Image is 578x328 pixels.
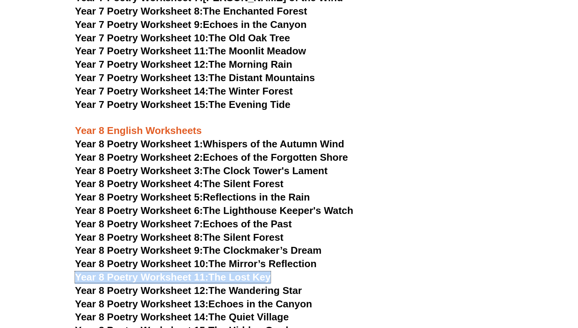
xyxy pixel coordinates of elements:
h3: Year 8 English Worksheets [75,111,503,137]
a: Year 8 Poetry Worksheet 8:The Silent Forest [75,232,283,243]
span: Year 8 Poetry Worksheet 9: [75,245,203,256]
a: Year 8 Poetry Worksheet 9:The Clockmaker’s Dream [75,245,321,256]
span: Year 8 Poetry Worksheet 5: [75,191,203,203]
a: Year 8 Poetry Worksheet 5:Reflections in the Rain [75,191,310,203]
a: Year 8 Poetry Worksheet 7:Echoes of the Past [75,218,292,230]
a: Year 8 Poetry Worksheet 4:The Silent Forest [75,178,283,189]
span: Year 7 Poetry Worksheet 15: [75,99,208,110]
a: Year 7 Poetry Worksheet 15:The Evening Tide [75,99,291,110]
span: Year 8 Poetry Worksheet 3: [75,165,203,176]
span: Year 7 Poetry Worksheet 11: [75,45,208,57]
span: Year 8 Poetry Worksheet 2: [75,152,203,163]
span: Year 8 Poetry Worksheet 7: [75,218,203,230]
span: Year 8 Poetry Worksheet 1: [75,138,203,150]
span: Year 8 Poetry Worksheet 11: [75,271,208,283]
span: Year 7 Poetry Worksheet 14: [75,85,208,97]
span: Year 8 Poetry Worksheet 10: [75,258,208,269]
span: Year 7 Poetry Worksheet 10: [75,32,208,44]
a: Year 7 Poetry Worksheet 8:The Enchanted Forest [75,5,307,17]
span: Year 8 Poetry Worksheet 13: [75,298,208,310]
span: Year 8 Poetry Worksheet 6: [75,205,203,216]
a: Year 8 Poetry Worksheet 10:The Mirror’s Reflection [75,258,317,269]
iframe: Chat Widget [447,242,578,328]
a: Year 8 Poetry Worksheet 14:The Quiet Village [75,311,289,323]
a: Year 8 Poetry Worksheet 6:The Lighthouse Keeper's Watch [75,205,353,216]
a: Year 7 Poetry Worksheet 9:Echoes in the Canyon [75,19,307,30]
a: Year 8 Poetry Worksheet 1:Whispers of the Autumn Wind [75,138,344,150]
a: Year 8 Poetry Worksheet 3:The Clock Tower's Lament [75,165,328,176]
a: Year 7 Poetry Worksheet 10:The Old Oak Tree [75,32,290,44]
a: Year 7 Poetry Worksheet 12:The Morning Rain [75,59,292,70]
span: Year 8 Poetry Worksheet 14: [75,311,208,323]
span: Year 7 Poetry Worksheet 9: [75,19,203,30]
span: Year 7 Poetry Worksheet 13: [75,72,208,83]
span: Year 8 Poetry Worksheet 8: [75,232,203,243]
span: Year 8 Poetry Worksheet 4: [75,178,203,189]
span: Year 8 Poetry Worksheet 12: [75,285,208,296]
span: Year 7 Poetry Worksheet 8: [75,5,203,17]
a: Year 8 Poetry Worksheet 13:Echoes in the Canyon [75,298,312,310]
a: Year 7 Poetry Worksheet 13:The Distant Mountains [75,72,315,83]
a: Year 8 Poetry Worksheet 2:Echoes of the Forgotten Shore [75,152,348,163]
a: Year 7 Poetry Worksheet 14:The Winter Forest [75,85,293,97]
a: Year 8 Poetry Worksheet 11:The Lost Key [75,271,271,283]
a: Year 8 Poetry Worksheet 12:The Wandering Star [75,285,302,296]
a: Year 7 Poetry Worksheet 11:The Moonlit Meadow [75,45,306,57]
span: Year 7 Poetry Worksheet 12: [75,59,208,70]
